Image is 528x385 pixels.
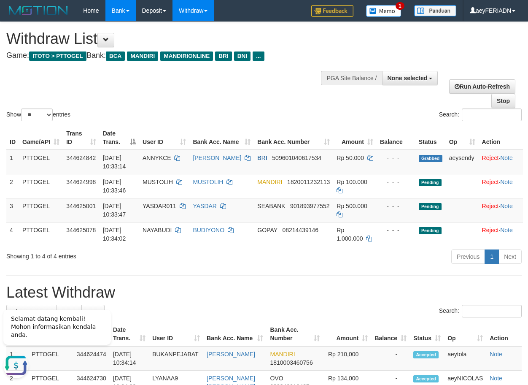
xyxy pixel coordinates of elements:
a: Reject [482,155,499,161]
span: MUSTOLIH [143,179,173,185]
th: Status [415,126,446,150]
div: - - - [380,178,412,186]
span: BRI [215,52,232,61]
th: Game/API: activate to sort column ascending [19,126,63,150]
th: Amount: activate to sort column ascending [333,126,377,150]
a: Note [500,179,513,185]
span: Pending [419,227,442,234]
a: Note [500,155,513,161]
span: OVO [270,375,283,382]
span: [DATE] 10:33:47 [103,203,126,218]
th: Bank Acc. Number: activate to sort column ascending [267,322,323,346]
th: Op: activate to sort column ascending [446,126,479,150]
th: Action [486,322,522,346]
span: 344624842 [66,155,96,161]
td: - [371,346,410,371]
span: [DATE] 10:33:14 [103,155,126,170]
span: BRI [257,155,267,161]
th: Op: activate to sort column ascending [444,322,486,346]
span: ITOTO > PTTOGEL [29,52,86,61]
span: Grabbed [419,155,442,162]
td: 3 [6,198,19,222]
a: Note [490,375,502,382]
div: - - - [380,226,412,234]
h1: Latest Withdraw [6,284,522,301]
span: MANDIRI [127,52,158,61]
input: Search: [462,305,522,317]
a: MUSTOLIH [193,179,223,185]
th: Amount: activate to sort column ascending [323,322,372,346]
a: Previous [451,249,485,264]
th: Date Trans.: activate to sort column ascending [110,322,149,346]
button: None selected [382,71,438,85]
span: NAYABUDI [143,227,172,233]
span: MANDIRI [270,351,295,358]
span: ANNYKCE [143,155,171,161]
h4: Game: Bank: [6,52,344,60]
a: Next [498,249,522,264]
td: PTTOGEL [19,222,63,246]
span: Copy 1810003460756 to clipboard [270,359,312,366]
td: aeytola [444,346,486,371]
span: [DATE] 10:33:46 [103,179,126,194]
th: User ID: activate to sort column ascending [149,322,203,346]
span: None selected [388,75,428,81]
th: Trans ID: activate to sort column ascending [63,126,100,150]
a: Note [500,203,513,209]
img: MOTION_logo.png [6,4,70,17]
th: Action [479,126,523,150]
td: · [479,174,523,198]
th: Bank Acc. Name: activate to sort column ascending [189,126,254,150]
span: Rp 100.000 [337,179,367,185]
a: Reject [482,203,499,209]
a: Reject [482,227,499,233]
span: 1 [396,2,404,10]
button: Open LiveChat chat widget [3,51,29,76]
img: panduan.png [414,5,456,16]
span: 344625078 [66,227,96,233]
a: Stop [491,94,515,108]
th: Bank Acc. Name: activate to sort column ascending [203,322,267,346]
a: 1 [485,249,499,264]
span: GOPAY [257,227,277,233]
td: 4 [6,222,19,246]
div: - - - [380,154,412,162]
span: Copy 1820011232113 to clipboard [287,179,330,185]
span: MANDIRIONLINE [160,52,213,61]
a: BUDIYONO [193,227,224,233]
span: ... [253,52,264,61]
th: User ID: activate to sort column ascending [139,126,189,150]
label: Search: [439,305,522,317]
span: SEABANK [257,203,285,209]
span: Rp 50.000 [337,155,364,161]
span: Copy 08214439146 to clipboard [282,227,318,233]
input: Search: [462,108,522,121]
td: 1 [6,150,19,174]
td: Rp 210,000 [323,346,372,371]
th: Date Trans.: activate to sort column descending [100,126,139,150]
span: YASDAR011 [143,203,176,209]
span: Pending [419,179,442,186]
img: Button%20Memo.svg [366,5,401,17]
span: Selamat datang kembali! Mohon informasikan kendala anda. [11,13,96,36]
td: · [479,198,523,222]
th: Balance [377,126,415,150]
select: Showentries [21,108,53,121]
a: Reject [482,179,499,185]
a: Note [500,227,513,233]
td: PTTOGEL [19,150,63,174]
label: Show entries [6,108,70,121]
span: Copy 901893977552 to clipboard [290,203,329,209]
span: [DATE] 10:34:02 [103,227,126,242]
td: · [479,222,523,246]
td: aeysendy [446,150,479,174]
span: Pending [419,203,442,210]
span: 344624998 [66,179,96,185]
span: Copy 509601040617534 to clipboard [272,155,321,161]
span: Accepted [413,351,439,358]
th: Status: activate to sort column ascending [410,322,444,346]
span: MANDIRI [257,179,282,185]
span: Accepted [413,375,439,382]
img: Feedback.jpg [311,5,353,17]
span: 344625001 [66,203,96,209]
